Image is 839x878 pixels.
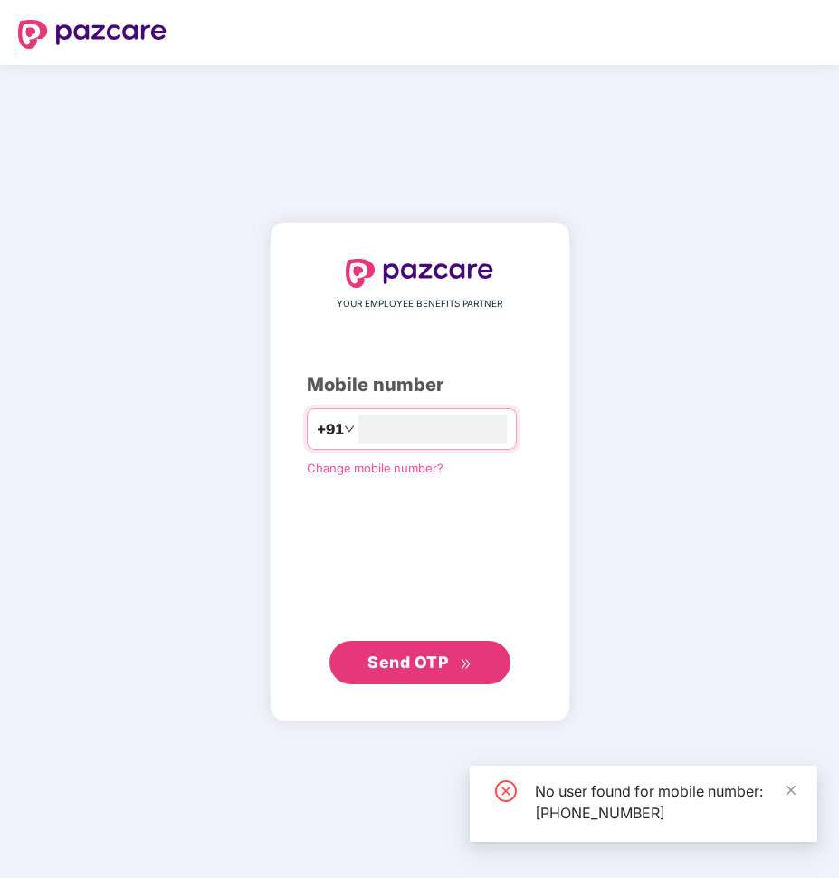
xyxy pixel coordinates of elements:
div: Mobile number [307,371,533,399]
span: close [785,784,797,797]
span: down [344,424,355,434]
span: double-right [460,658,472,670]
span: YOUR EMPLOYEE BENEFITS PARTNER [337,297,502,311]
img: logo [346,259,494,288]
span: Send OTP [367,653,448,672]
button: Send OTPdouble-right [329,641,510,684]
span: close-circle [495,780,517,802]
span: +91 [317,418,344,441]
a: Change mobile number? [307,461,443,475]
div: No user found for mobile number: [PHONE_NUMBER] [535,780,796,824]
img: logo [18,20,167,49]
